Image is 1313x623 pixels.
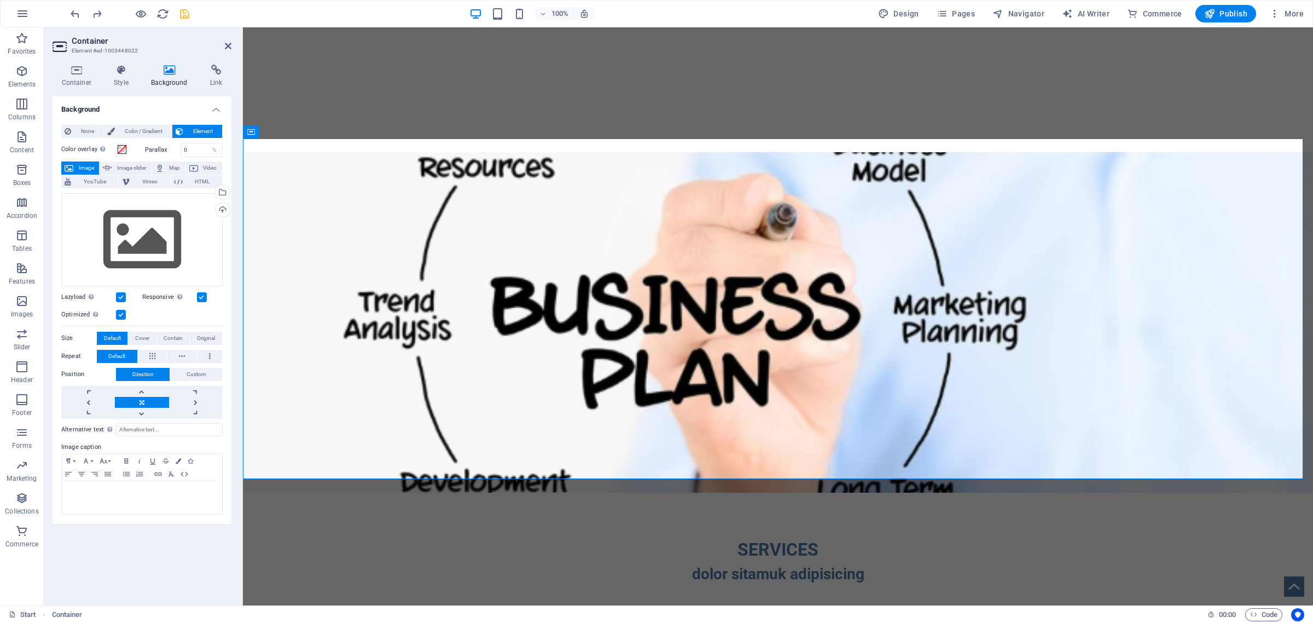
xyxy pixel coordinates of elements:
button: Align Justify [101,468,114,481]
button: None [61,125,103,138]
h4: Background [53,96,231,116]
button: Font Family [79,454,97,468]
button: Click here to leave preview mode and continue editing [134,7,147,20]
button: Commerce [1123,5,1187,22]
span: : [1227,610,1228,619]
span: Click to select. Double-click to edit [52,608,83,621]
p: Boxes [13,178,31,187]
button: Underline (Ctrl+U) [146,454,159,468]
p: Tables [12,244,32,253]
label: Optimized [61,308,116,321]
button: Custom [170,368,222,381]
button: Vimeo [119,175,170,188]
label: Alternative text [61,423,116,436]
span: 00 00 [1219,608,1236,621]
button: Paragraph Format [62,454,79,468]
button: AI Writer [1058,5,1114,22]
p: Header [11,376,33,384]
button: Image slider [100,161,151,175]
i: Reload page [156,8,169,20]
button: Insert Link [152,468,165,481]
button: Publish [1195,5,1256,22]
button: Image [61,161,99,175]
label: Responsive [142,291,197,304]
h4: Container [53,65,105,88]
button: More [1265,5,1308,22]
span: More [1269,8,1304,19]
button: Navigator [988,5,1049,22]
button: Strikethrough [159,454,172,468]
p: Marketing [7,474,37,483]
p: Elements [8,80,36,89]
span: Image [77,161,96,175]
span: Contain [164,332,183,345]
p: Slider [14,343,31,351]
button: redo [90,7,103,20]
span: Navigator [992,8,1044,19]
p: Favorites [8,47,36,56]
button: Unordered List [120,468,133,481]
p: Accordion [7,211,37,220]
label: Image caption [61,441,223,454]
span: Commerce [1127,8,1182,19]
h4: Link [201,65,231,88]
button: Ordered List [133,468,146,481]
span: Custom [187,368,206,381]
button: Element [172,125,222,138]
button: Align Center [75,468,88,481]
i: On resize automatically adjust zoom level to fit chosen device. [579,9,589,19]
button: YouTube [61,175,118,188]
button: Default [97,332,127,345]
button: Align Right [88,468,101,481]
h3: Element #ed-1003448022 [72,46,210,56]
h4: Style [105,65,142,88]
button: 100% [535,7,573,20]
nav: breadcrumb [52,608,83,621]
button: reload [156,7,169,20]
a: Click to cancel selection. Double-click to open Pages [9,608,36,621]
button: Icons [184,454,196,468]
label: Position [61,368,116,381]
button: Cover [128,332,156,345]
i: Undo: Change background (Ctrl+Z) [69,8,82,20]
button: Italic (Ctrl+I) [133,454,146,468]
h4: Background [142,65,201,88]
input: Alternative text... [116,423,223,436]
button: HTML [171,175,222,188]
label: Color overlay [61,143,116,156]
button: Design [874,5,923,22]
button: Align Left [62,468,75,481]
span: Pages [937,8,975,19]
span: Publish [1204,8,1247,19]
span: HTML [186,175,219,188]
button: Contain [157,332,190,345]
span: Color / Gradient [118,125,169,138]
span: None [74,125,100,138]
p: Features [9,277,35,286]
div: Select files from the file manager, stock photos, or upload file(s) [61,193,223,286]
span: Direction [132,368,154,381]
span: Code [1250,608,1277,621]
h6: 100% [551,7,568,20]
button: Bold (Ctrl+B) [120,454,133,468]
span: Image slider [115,161,148,175]
p: Content [10,146,34,154]
button: Direction [116,368,170,381]
span: YouTube [74,175,115,188]
span: Original [197,332,215,345]
p: Collections [5,507,38,516]
p: Columns [8,113,36,122]
span: Map [167,161,182,175]
label: Parallax [145,147,181,153]
h2: Container [72,36,231,46]
span: Video [201,161,219,175]
button: Font Size [97,454,114,468]
span: Cover [135,332,149,345]
span: Design [878,8,919,19]
i: Redo: Change image (Ctrl+Y, ⌘+Y) [91,8,103,20]
p: Footer [12,408,32,417]
p: Forms [12,441,32,450]
span: Default [104,332,121,345]
button: Default [97,350,137,363]
button: Code [1245,608,1282,621]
